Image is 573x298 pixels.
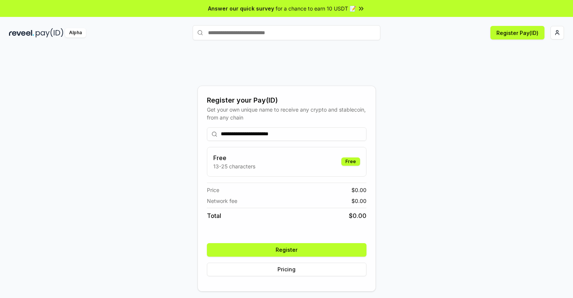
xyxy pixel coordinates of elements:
[207,106,366,121] div: Get your own unique name to receive any crypto and stablecoin, from any chain
[351,197,366,205] span: $ 0.00
[36,28,63,38] img: pay_id
[65,28,86,38] div: Alpha
[207,263,366,276] button: Pricing
[349,211,366,220] span: $ 0.00
[213,153,255,162] h3: Free
[351,186,366,194] span: $ 0.00
[490,26,544,39] button: Register Pay(ID)
[9,28,34,38] img: reveel_dark
[207,95,366,106] div: Register your Pay(ID)
[207,211,221,220] span: Total
[213,162,255,170] p: 13-25 characters
[208,5,274,12] span: Answer our quick survey
[207,186,219,194] span: Price
[276,5,356,12] span: for a chance to earn 10 USDT 📝
[207,197,237,205] span: Network fee
[207,243,366,257] button: Register
[341,157,360,166] div: Free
